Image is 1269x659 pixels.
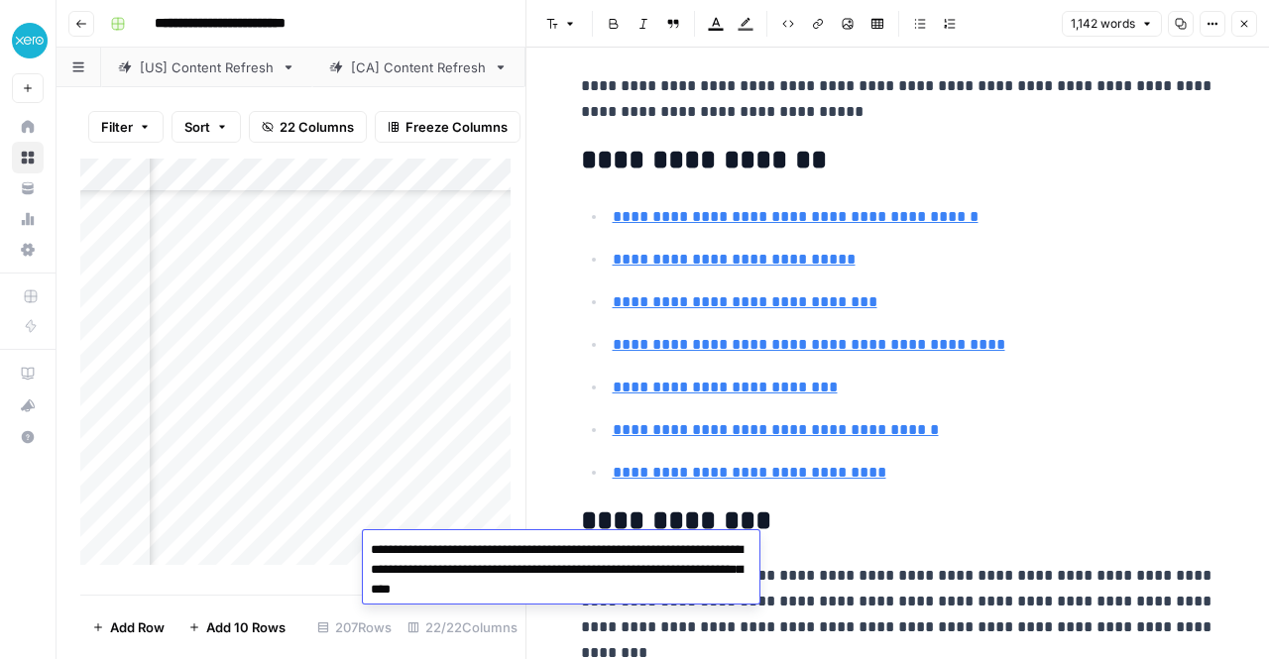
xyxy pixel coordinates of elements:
img: XeroOps Logo [12,23,48,58]
button: Freeze Columns [375,111,520,143]
button: Add Row [80,611,176,643]
button: Sort [172,111,241,143]
button: Workspace: XeroOps [12,16,44,65]
span: Add Row [110,617,165,637]
button: 1,142 words [1062,11,1162,37]
a: Browse [12,142,44,173]
div: [US] Content Refresh [140,57,274,77]
a: AirOps Academy [12,358,44,389]
span: Sort [184,117,210,137]
a: [CA] Content Refresh [312,48,524,87]
a: Settings [12,234,44,266]
button: What's new? [12,389,44,421]
button: Help + Support [12,421,44,453]
a: Your Data [12,172,44,204]
div: What's new? [13,390,43,420]
span: 22 Columns [280,117,354,137]
div: [CA] Content Refresh [351,57,486,77]
a: [US] Content Refresh [101,48,312,87]
span: Filter [101,117,133,137]
div: 22/22 Columns [400,611,525,643]
button: Filter [88,111,164,143]
button: Add 10 Rows [176,611,297,643]
span: Add 10 Rows [206,617,286,637]
button: 22 Columns [249,111,367,143]
span: Freeze Columns [405,117,508,137]
span: 1,142 words [1071,15,1135,33]
a: Usage [12,203,44,235]
a: Home [12,111,44,143]
div: 207 Rows [309,611,400,643]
